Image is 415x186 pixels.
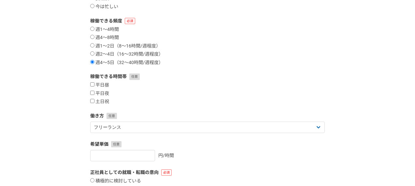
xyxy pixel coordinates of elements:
input: 週2〜4日（16〜32時間/週程度） [90,51,94,56]
label: 正社員としての就職・転職の意向 [90,169,325,176]
input: 今は忙しい [90,4,94,8]
label: 希望単価 [90,141,325,148]
span: 円/時間 [158,153,174,158]
input: 平日昼 [90,82,94,86]
label: 週4〜5日（32〜40時間/週程度） [90,60,163,66]
label: 平日夜 [90,91,109,97]
label: 稼働できる頻度 [90,18,325,24]
input: 平日夜 [90,91,94,95]
label: 平日昼 [90,82,109,88]
label: 稼働できる時間帯 [90,73,325,80]
input: 土日祝 [90,99,94,103]
input: 週1〜4時間 [90,27,94,31]
input: 週4〜5日（32〜40時間/週程度） [90,60,94,64]
label: 働き方 [90,113,325,119]
label: 週1〜4時間 [90,27,119,33]
label: 週4〜8時間 [90,35,119,41]
input: 週1〜2日（8〜16時間/週程度） [90,43,94,47]
label: 今は忙しい [90,4,118,10]
label: 積極的に検討している [90,178,141,184]
label: 土日祝 [90,99,109,105]
input: 週4〜8時間 [90,35,94,39]
label: 週1〜2日（8〜16時間/週程度） [90,43,161,49]
label: 週2〜4日（16〜32時間/週程度） [90,51,163,57]
input: 積極的に検討している [90,178,94,182]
